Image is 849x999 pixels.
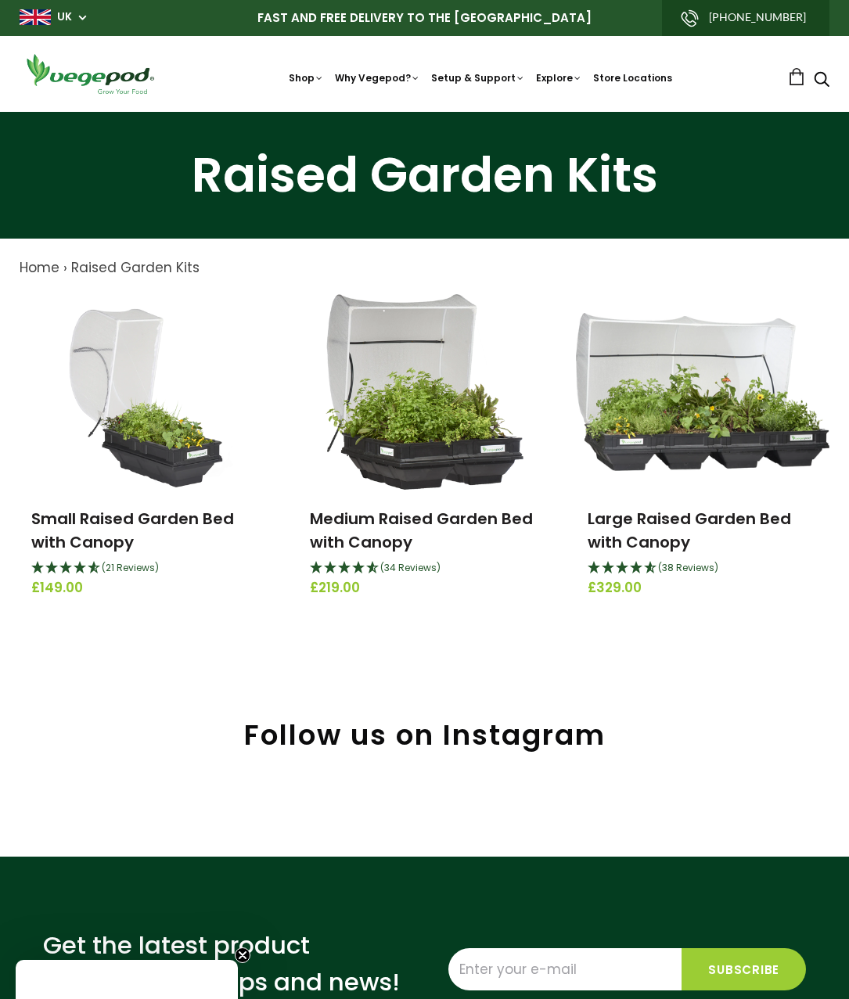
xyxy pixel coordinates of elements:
[310,559,540,579] div: 4.65 Stars - 34 Reviews
[20,258,59,277] a: Home
[289,71,324,84] a: Shop
[310,578,540,598] span: £219.00
[593,71,672,84] a: Store Locations
[588,578,818,598] span: £329.00
[380,561,441,574] span: (34 Reviews)
[20,9,51,25] img: gb_large.png
[102,561,159,574] span: (21 Reviews)
[682,948,806,990] input: Subscribe
[431,71,525,84] a: Setup & Support
[16,960,238,999] div: Close teaser
[310,508,533,553] a: Medium Raised Garden Bed with Canopy
[20,52,160,96] img: Vegepod
[588,508,791,553] a: Large Raised Garden Bed with Canopy
[71,258,200,277] a: Raised Garden Kits
[20,718,829,752] h2: Follow us on Instagram
[335,71,420,84] a: Why Vegepod?
[326,294,524,490] img: Medium Raised Garden Bed with Canopy
[814,73,829,89] a: Search
[53,294,239,490] img: Small Raised Garden Bed with Canopy
[536,71,582,84] a: Explore
[588,559,818,579] div: 4.68 Stars - 38 Reviews
[658,561,718,574] span: (38 Reviews)
[448,948,682,990] input: Enter your e-mail
[576,313,829,471] img: Large Raised Garden Bed with Canopy
[31,508,234,553] a: Small Raised Garden Bed with Canopy
[31,578,261,598] span: £149.00
[20,258,829,278] nav: breadcrumbs
[63,258,67,277] span: ›
[20,151,829,199] h1: Raised Garden Kits
[31,559,261,579] div: 4.71 Stars - 21 Reviews
[57,9,72,25] a: UK
[235,947,250,963] button: Close teaser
